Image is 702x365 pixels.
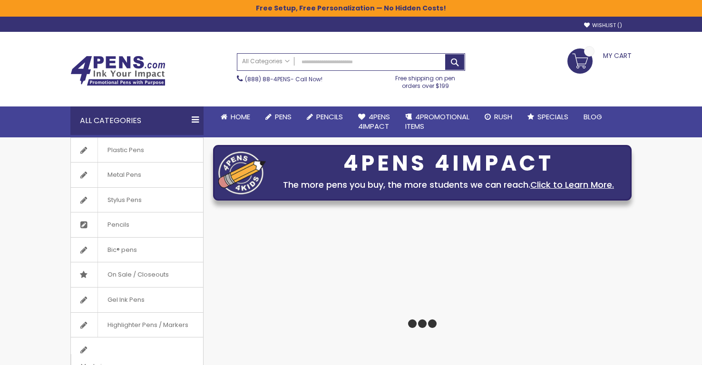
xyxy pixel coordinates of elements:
[316,112,343,122] span: Pencils
[71,138,203,163] a: Plastic Pens
[70,106,204,135] div: All Categories
[271,154,626,173] div: 4PENS 4IMPACT
[275,112,292,122] span: Pens
[71,262,203,287] a: On Sale / Closeouts
[97,288,154,312] span: Gel Ink Pens
[477,106,520,127] a: Rush
[71,212,203,237] a: Pencils
[71,238,203,262] a: Bic® pens
[258,106,299,127] a: Pens
[97,163,151,187] span: Metal Pens
[218,151,266,194] img: four_pen_logo.png
[231,112,250,122] span: Home
[299,106,351,127] a: Pencils
[71,288,203,312] a: Gel Ink Pens
[70,56,166,86] img: 4Pens Custom Pens and Promotional Products
[245,75,291,83] a: (888) 88-4PENS
[271,178,626,192] div: The more pens you buy, the more students we can reach.
[576,106,610,127] a: Blog
[530,179,614,191] a: Click to Learn More.
[584,22,622,29] a: Wishlist
[97,262,178,287] span: On Sale / Closeouts
[405,112,469,131] span: 4PROMOTIONAL ITEMS
[71,188,203,212] a: Stylus Pens
[358,112,390,131] span: 4Pens 4impact
[351,106,398,137] a: 4Pens4impact
[97,212,139,237] span: Pencils
[97,238,146,262] span: Bic® pens
[97,138,154,163] span: Plastic Pens
[398,106,477,137] a: 4PROMOTIONALITEMS
[71,163,203,187] a: Metal Pens
[213,106,258,127] a: Home
[242,58,290,65] span: All Categories
[494,112,512,122] span: Rush
[97,188,151,212] span: Stylus Pens
[520,106,576,127] a: Specials
[245,75,322,83] span: - Call Now!
[584,112,602,122] span: Blog
[71,313,203,337] a: Highlighter Pens / Markers
[237,54,294,69] a: All Categories
[386,71,466,90] div: Free shipping on pen orders over $199
[97,313,198,337] span: Highlighter Pens / Markers
[537,112,568,122] span: Specials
